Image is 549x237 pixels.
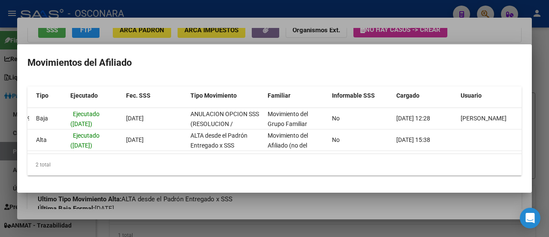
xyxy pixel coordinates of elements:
span: Alta [36,136,47,143]
span: Ejecutado ([DATE]) [70,111,100,127]
span: Movimiento del Grupo Familiar [268,111,308,127]
span: [DATE] [126,136,144,143]
datatable-header-cell: Usuario [457,86,522,105]
span: Ejecutado ([DATE]) [70,132,100,149]
datatable-header-cell: Ejecutado [67,86,123,105]
span: Baja [36,115,48,122]
span: Tipo Movimiento [190,92,237,99]
span: Familiar [268,92,290,99]
div: Open Intercom Messenger [520,208,540,228]
datatable-header-cell: Informable SSS [329,86,393,105]
h2: Movimientos del Afiliado [27,55,522,71]
span: Movimiento del Afiliado (no del grupo) [268,132,308,159]
span: ALTA desde el Padrón Entregado x SSS [190,132,247,149]
datatable-header-cell: Fec. SSS [123,86,187,105]
span: Fec. SSS [126,92,151,99]
span: [DATE] 15:38 [396,136,430,143]
span: ANULACION OPCION SSS (RESOLUCION / DECRETO) [190,111,259,137]
datatable-header-cell: Cargado [393,86,457,105]
span: No [332,136,340,143]
span: Cargado [396,92,419,99]
datatable-header-cell: Tipo Movimiento [187,86,264,105]
span: No [332,115,340,122]
span: [DATE] 12:28 [396,115,430,122]
div: 2 total [27,154,522,175]
span: [DATE] [126,115,144,122]
span: Informable SSS [332,92,375,99]
span: Usuario [461,92,482,99]
datatable-header-cell: Familiar [264,86,329,105]
datatable-header-cell: Tipo [33,86,67,105]
span: Ejecutado [70,92,98,99]
span: [PERSON_NAME] [461,115,507,122]
span: Tipo [36,92,48,99]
